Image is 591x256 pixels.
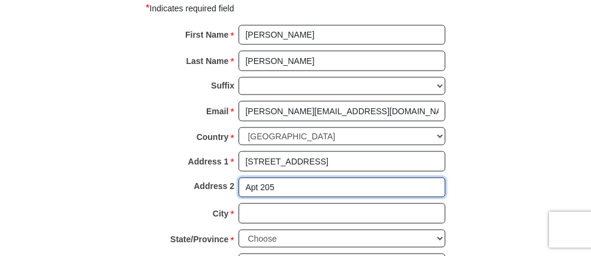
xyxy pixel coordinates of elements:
strong: State/Province [170,231,228,248]
strong: City [213,205,228,222]
strong: Address 1 [188,153,229,170]
strong: Last Name [186,53,229,69]
div: Indicates required field [146,1,445,16]
strong: First Name [185,26,228,43]
strong: Email [206,103,228,120]
strong: Suffix [211,77,234,94]
strong: Address 2 [194,178,234,194]
strong: Country [197,129,229,145]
